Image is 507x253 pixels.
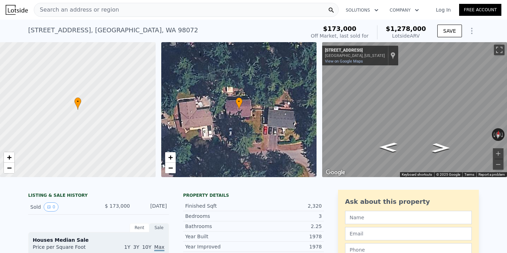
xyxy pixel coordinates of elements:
[254,233,322,240] div: 1978
[7,153,12,162] span: +
[324,168,347,177] img: Google
[33,236,164,244] div: Houses Median Sale
[323,25,357,32] span: $173,000
[390,52,395,59] a: Show location on map
[74,97,81,110] div: •
[44,202,58,212] button: View historical data
[28,193,169,200] div: LISTING & SALE HISTORY
[185,202,254,209] div: Finished Sqft
[478,173,505,176] a: Report a problem
[236,97,243,110] div: •
[34,6,119,14] span: Search an address or region
[427,6,459,13] a: Log In
[465,24,479,38] button: Show Options
[165,163,176,173] a: Zoom out
[384,4,425,17] button: Company
[494,45,505,55] button: Toggle fullscreen view
[6,5,28,15] img: Lotside
[183,193,324,198] div: Property details
[493,159,503,170] button: Zoom out
[74,98,81,105] span: •
[495,128,501,141] button: Reset the view
[424,141,458,155] path: Go East, NE 167th St
[149,223,169,232] div: Sale
[7,163,12,172] span: −
[168,163,173,172] span: −
[437,25,462,37] button: SAVE
[30,202,93,212] div: Sold
[133,244,139,250] span: 3Y
[4,152,14,163] a: Zoom in
[185,233,254,240] div: Year Built
[254,243,322,250] div: 1978
[340,4,384,17] button: Solutions
[165,152,176,163] a: Zoom in
[105,203,130,209] span: $ 173,000
[386,32,426,39] div: Lotside ARV
[311,32,369,39] div: Off Market, last sold for
[322,42,507,177] div: Street View
[185,243,254,250] div: Year Improved
[436,173,460,176] span: © 2025 Google
[254,213,322,220] div: 3
[168,153,173,162] span: +
[325,48,385,53] div: [STREET_ADDRESS]
[322,42,507,177] div: Map
[325,53,385,58] div: [GEOGRAPHIC_DATA], [US_STATE]
[254,223,322,230] div: 2.25
[325,59,363,64] a: View on Google Maps
[254,202,322,209] div: 2,320
[492,128,496,141] button: Rotate counterclockwise
[236,98,243,105] span: •
[136,202,167,212] div: [DATE]
[28,25,198,35] div: [STREET_ADDRESS] , [GEOGRAPHIC_DATA] , WA 98072
[124,244,130,250] span: 1Y
[185,223,254,230] div: Bathrooms
[345,227,472,240] input: Email
[402,172,432,177] button: Keyboard shortcuts
[371,140,405,154] path: Go West, NE 167th St
[345,211,472,224] input: Name
[142,244,151,250] span: 10Y
[154,244,164,251] span: Max
[4,163,14,173] a: Zoom out
[464,173,474,176] a: Terms (opens in new tab)
[185,213,254,220] div: Bedrooms
[493,148,503,159] button: Zoom in
[501,128,505,141] button: Rotate clockwise
[386,25,426,32] span: $1,278,000
[130,223,149,232] div: Rent
[459,4,501,16] a: Free Account
[324,168,347,177] a: Open this area in Google Maps (opens a new window)
[345,197,472,207] div: Ask about this property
